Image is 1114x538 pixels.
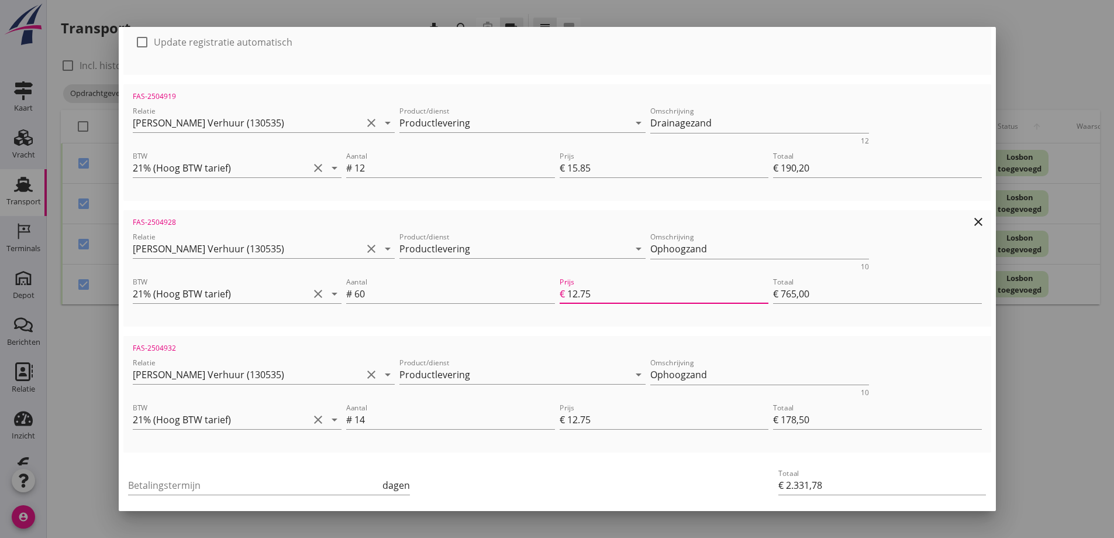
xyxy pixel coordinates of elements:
[354,159,555,177] input: Aantal
[311,161,325,175] i: clear
[364,242,378,256] i: clear
[346,413,354,427] div: #
[861,263,869,270] div: 10
[650,365,869,385] textarea: Omschrijving
[133,159,309,177] input: BTW
[632,368,646,382] i: arrow_drop_down
[567,159,768,177] input: Prijs
[560,413,567,427] div: €
[399,365,629,384] input: Product/dienst
[650,114,869,133] textarea: Omschrijving
[773,159,982,177] input: Totaal
[154,36,292,48] label: Update registratie automatisch
[632,242,646,256] i: arrow_drop_down
[560,287,567,301] div: €
[399,114,629,132] input: Product/dienst
[346,287,354,301] div: #
[133,410,309,429] input: BTW
[778,476,986,495] input: Totaal
[567,410,768,429] input: Prijs
[650,239,869,259] textarea: Omschrijving
[364,368,378,382] i: clear
[381,116,395,130] i: arrow_drop_down
[567,285,768,303] input: Prijs
[773,410,982,429] input: Totaal
[632,116,646,130] i: arrow_drop_down
[399,239,629,258] input: Product/dienst
[861,389,869,396] div: 10
[133,114,363,132] input: Relatie
[128,476,381,495] input: Betalingstermijn
[133,217,176,227] span: FAS-2504928
[354,285,555,303] input: Aantal
[133,91,176,101] span: FAS-2504919
[354,410,555,429] input: Aantal
[380,478,410,492] div: dagen
[133,239,363,258] input: Relatie
[133,365,363,384] input: Relatie
[381,368,395,382] i: arrow_drop_down
[133,285,309,303] input: BTW
[311,287,325,301] i: clear
[971,215,985,229] i: clear
[773,285,982,303] input: Totaal
[364,116,378,130] i: clear
[560,161,567,175] div: €
[311,413,325,427] i: clear
[861,138,869,145] div: 12
[327,161,342,175] i: arrow_drop_down
[133,343,176,353] span: FAS-2504932
[346,161,354,175] div: #
[381,242,395,256] i: arrow_drop_down
[327,413,342,427] i: arrow_drop_down
[327,287,342,301] i: arrow_drop_down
